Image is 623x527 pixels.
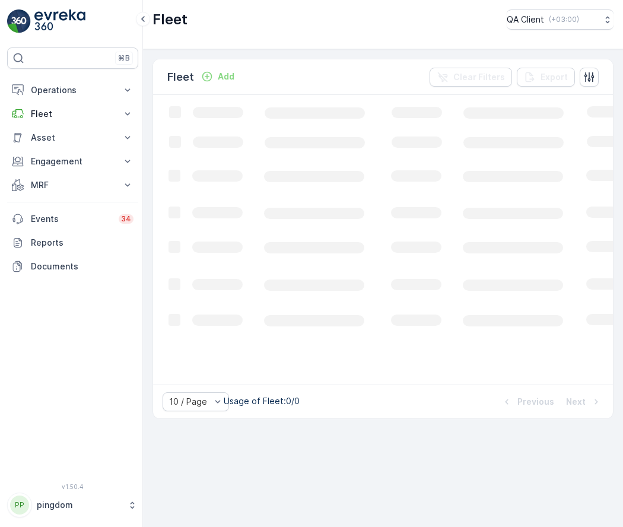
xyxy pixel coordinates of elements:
[517,396,554,408] p: Previous
[565,395,603,409] button: Next
[7,231,138,255] a: Reports
[7,255,138,278] a: Documents
[7,173,138,197] button: MRF
[500,395,555,409] button: Previous
[7,150,138,173] button: Engagement
[31,132,115,144] p: Asset
[118,53,130,63] p: ⌘B
[224,395,300,407] p: Usage of Fleet : 0/0
[31,179,115,191] p: MRF
[37,499,122,511] p: pingdom
[517,68,575,87] button: Export
[7,9,31,33] img: logo
[121,214,131,224] p: 34
[31,261,133,272] p: Documents
[31,84,115,96] p: Operations
[7,78,138,102] button: Operations
[7,102,138,126] button: Fleet
[31,108,115,120] p: Fleet
[31,237,133,249] p: Reports
[7,207,138,231] a: Events34
[10,496,29,515] div: PP
[549,15,579,24] p: ( +03:00 )
[7,483,138,490] span: v 1.50.4
[7,126,138,150] button: Asset
[566,396,586,408] p: Next
[196,69,239,84] button: Add
[218,71,234,82] p: Add
[34,9,85,33] img: logo_light-DOdMpM7g.png
[31,213,112,225] p: Events
[453,71,505,83] p: Clear Filters
[7,493,138,518] button: PPpingdom
[430,68,512,87] button: Clear Filters
[167,69,194,85] p: Fleet
[541,71,568,83] p: Export
[507,9,614,30] button: QA Client(+03:00)
[152,10,187,29] p: Fleet
[31,155,115,167] p: Engagement
[507,14,544,26] p: QA Client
